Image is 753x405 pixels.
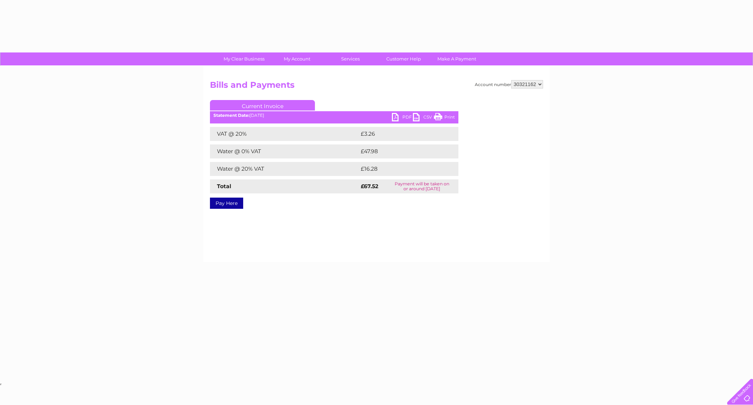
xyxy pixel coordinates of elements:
strong: Total [217,183,231,190]
td: £3.26 [359,127,442,141]
a: Current Invoice [210,100,315,111]
h2: Bills and Payments [210,80,543,93]
a: Services [322,52,379,65]
a: My Clear Business [215,52,273,65]
a: Print [434,113,455,123]
div: [DATE] [210,113,458,118]
a: Pay Here [210,198,243,209]
a: My Account [268,52,326,65]
a: Make A Payment [428,52,486,65]
td: VAT @ 20% [210,127,359,141]
td: Payment will be taken on or around [DATE] [385,179,458,193]
div: Account number [475,80,543,88]
a: CSV [413,113,434,123]
td: Water @ 0% VAT [210,144,359,158]
td: £16.28 [359,162,444,176]
td: £47.98 [359,144,444,158]
a: Customer Help [375,52,432,65]
strong: £67.52 [361,183,378,190]
b: Statement Date: [213,113,249,118]
a: PDF [392,113,413,123]
td: Water @ 20% VAT [210,162,359,176]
